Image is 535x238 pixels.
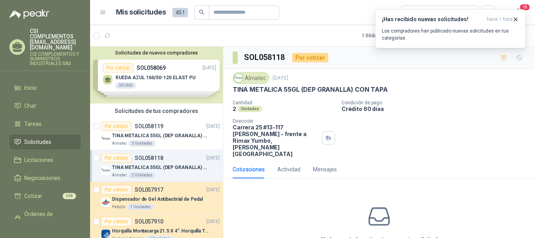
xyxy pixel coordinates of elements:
img: Logo peakr [9,9,49,19]
a: Tareas [9,116,81,131]
img: Company Logo [101,166,110,175]
div: Por cotizar [101,185,132,194]
span: 18 [519,4,530,11]
p: Dirección [233,118,319,124]
p: Condición de pago [342,100,532,105]
p: [DATE] [206,154,220,162]
p: Dispensador de Gel Antibactirial de Pedal [112,196,203,203]
p: Crédito 60 días [342,105,532,112]
span: Órdenes de Compra [24,210,73,227]
div: Por cotizar [101,217,132,226]
p: CSI COMPLEMENTOS Y SUMINISTROS INDUSTRIALES SAS [30,52,81,66]
p: TINA METALICA 55GL (DEP GRANALLA) CON TAPA [112,164,210,171]
span: search [199,9,204,15]
div: 3 Unidades [128,140,155,147]
button: ¡Has recibido nuevas solicitudes!hace 1 hora Los compradores han publicado nuevas solicitudes en ... [375,9,526,48]
p: [DATE] [206,123,220,130]
p: Los compradores han publicado nuevas solicitudes en tus categorías. [382,27,519,42]
h3: ¡Has recibido nuevas solicitudes! [382,16,484,23]
a: Inicio [9,80,81,95]
p: [DATE] [206,186,220,194]
p: CSI COMPLEMENTOS [EMAIL_ADDRESS][DOMAIN_NAME] [30,28,81,50]
span: 451 [172,8,188,17]
div: Almatec [233,72,269,84]
p: SOL057910 [135,219,163,224]
p: TINA METALICA 55GL (DEP GRANALLA) CON TAPA [233,85,387,94]
a: Órdenes de Compra [9,207,81,230]
span: Cotizar [24,192,42,200]
a: Por cotizarSOL058118[DATE] Company LogoTINA METALICA 55GL (DEP GRANALLA) CON TAPAAlmatec2 Unidades [90,150,223,182]
div: Unidades [238,106,262,112]
a: Chat [9,98,81,113]
span: Negociaciones [24,174,60,182]
a: Por cotizarSOL058119[DATE] Company LogoTINA METALICA 55GL (DEP GRANALLA) CON TAPAAlmatec3 Unidades [90,118,223,150]
div: 1 - 50 de 323 [362,29,410,42]
p: SOL058118 [135,155,163,161]
span: Tareas [24,120,42,128]
div: 2 Unidades [128,172,155,178]
span: Solicitudes [24,138,51,146]
p: Carrera 25 #13-117 [PERSON_NAME] - frente a Rimax Yumbo , [PERSON_NAME][GEOGRAPHIC_DATA] [233,124,319,157]
div: Todas [405,8,421,17]
div: Mensajes [313,165,337,174]
img: Company Logo [101,198,110,207]
span: 348 [63,193,76,199]
div: Cotizaciones [233,165,265,174]
span: hace 1 hora [487,16,513,23]
img: Company Logo [234,74,243,82]
p: SOL058119 [135,124,163,129]
p: [DATE] [273,74,288,82]
div: Por cotizar [101,153,132,163]
p: Almatec [112,140,127,147]
a: Por cotizarSOL057917[DATE] Company LogoDispensador de Gel Antibactirial de PedalPatojito1 Unidades [90,182,223,214]
a: Cotizar348 [9,189,81,203]
p: Horquilla Montacarga 21.5 X 4": Horquilla Telescopica Overall size 2108 x 660 x 324mm [112,227,210,235]
a: Negociaciones [9,171,81,185]
div: 1 Unidades [127,204,154,210]
p: Almatec [112,172,127,178]
p: [DATE] [206,218,220,225]
div: Actividad [277,165,300,174]
a: Solicitudes [9,134,81,149]
p: TINA METALICA 55GL (DEP GRANALLA) CON TAPA [112,132,210,140]
h1: Mis solicitudes [116,7,166,18]
span: Inicio [24,84,37,92]
p: Patojito [112,204,125,210]
h3: SOL058118 [244,51,286,64]
button: Solicitudes de nuevos compradores [93,50,220,56]
a: Licitaciones [9,153,81,167]
span: Chat [24,102,36,110]
button: 18 [512,5,526,20]
p: SOL057917 [135,187,163,193]
div: Por cotizar [101,122,132,131]
span: Licitaciones [24,156,53,164]
div: Solicitudes de nuevos compradoresPor cotizarSOL058069[DATE] RUEDA AZUL 160/50-120 ELAST PU30 UNDP... [90,47,223,104]
div: Solicitudes de tus compradores [90,104,223,118]
img: Company Logo [101,134,110,144]
p: 2 [233,105,236,112]
p: Cantidad [233,100,335,105]
div: Por cotizar [292,53,328,62]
